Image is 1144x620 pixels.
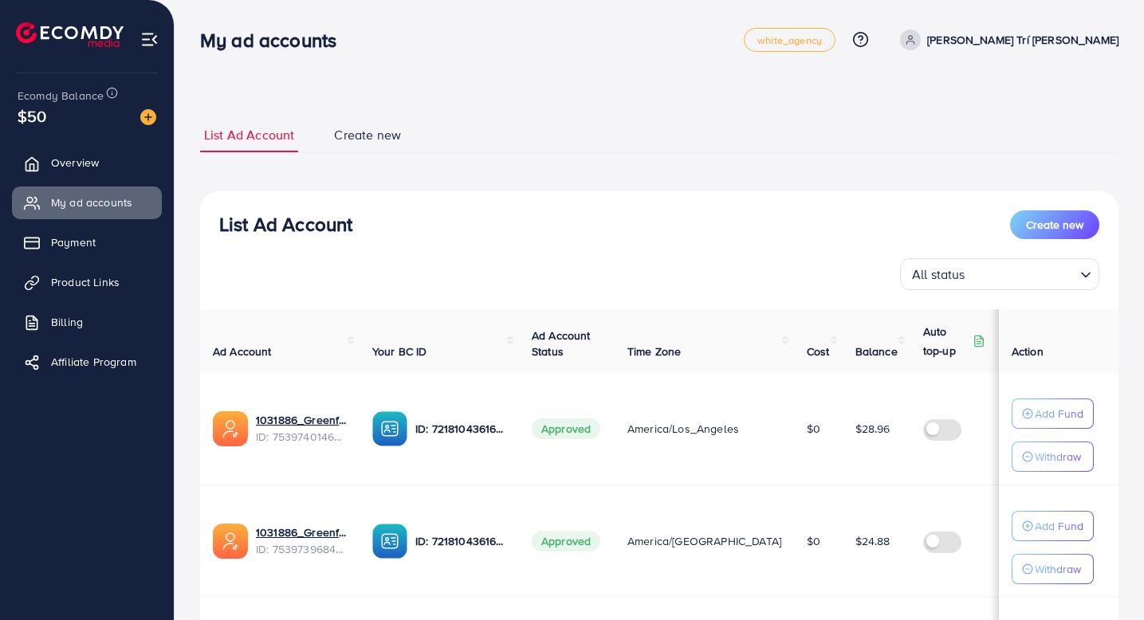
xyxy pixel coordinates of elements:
span: Payment [51,234,96,250]
span: Product Links [51,274,120,290]
span: ID: 7539739684470915079 [256,541,347,557]
h3: List Ad Account [219,213,352,236]
p: Withdraw [1035,559,1081,579]
span: Your BC ID [372,343,427,359]
span: Create new [1026,217,1083,233]
input: Search for option [970,260,1074,286]
img: ic-ba-acc.ded83a64.svg [372,411,407,446]
span: $50 [18,104,46,128]
img: ic-ads-acc.e4c84228.svg [213,524,248,559]
a: 1031886_Greenfecom02_1755482628164 [256,412,347,428]
p: Add Fund [1035,516,1083,536]
span: List Ad Account [204,126,294,144]
div: Search for option [900,258,1099,290]
a: 1031886_Greenfecom03_1755482651341 [256,524,347,540]
iframe: Chat [1076,548,1132,608]
p: Add Fund [1035,404,1083,423]
span: Ad Account Status [532,328,591,359]
button: Add Fund [1012,398,1094,429]
span: My ad accounts [51,194,132,210]
button: Withdraw [1012,554,1094,584]
img: menu [140,30,159,49]
a: white_agency [744,28,835,52]
span: $0 [807,421,820,437]
span: All status [909,263,969,286]
a: Payment [12,226,162,258]
img: ic-ba-acc.ded83a64.svg [372,524,407,559]
div: <span class='underline'>1031886_Greenfecom02_1755482628164</span></br>7539740146200330257 [256,412,347,445]
p: [PERSON_NAME] Trí [PERSON_NAME] [927,30,1118,49]
p: Auto top-up [923,322,969,360]
span: white_agency [757,35,822,45]
span: Billing [51,314,83,330]
a: [PERSON_NAME] Trí [PERSON_NAME] [894,29,1118,50]
a: Billing [12,306,162,338]
span: Overview [51,155,99,171]
span: America/[GEOGRAPHIC_DATA] [627,533,781,549]
span: ID: 7539740146200330257 [256,429,347,445]
span: Ad Account [213,343,272,359]
span: Balance [855,343,898,359]
span: Affiliate Program [51,354,136,370]
a: Product Links [12,266,162,298]
span: America/Los_Angeles [627,421,739,437]
a: Overview [12,147,162,179]
span: Create new [334,126,401,144]
span: Time Zone [627,343,681,359]
span: Action [1012,343,1044,359]
img: ic-ads-acc.e4c84228.svg [213,411,248,446]
button: Create new [1010,210,1099,239]
span: $28.96 [855,421,890,437]
span: Approved [532,531,600,551]
button: Withdraw [1012,441,1094,472]
p: Withdraw [1035,447,1081,466]
span: Ecomdy Balance [18,88,104,104]
img: image [140,109,156,125]
p: ID: 7218104361627566082 [415,532,506,551]
span: Approved [532,418,600,439]
button: Add Fund [1012,511,1094,541]
p: ID: 7218104361627566082 [415,419,506,438]
span: Cost [807,343,830,359]
h3: My ad accounts [200,29,349,52]
span: $24.88 [855,533,890,549]
span: $0 [807,533,820,549]
a: My ad accounts [12,186,162,218]
div: <span class='underline'>1031886_Greenfecom03_1755482651341</span></br>7539739684470915079 [256,524,347,557]
a: Affiliate Program [12,346,162,378]
img: logo [16,22,124,47]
